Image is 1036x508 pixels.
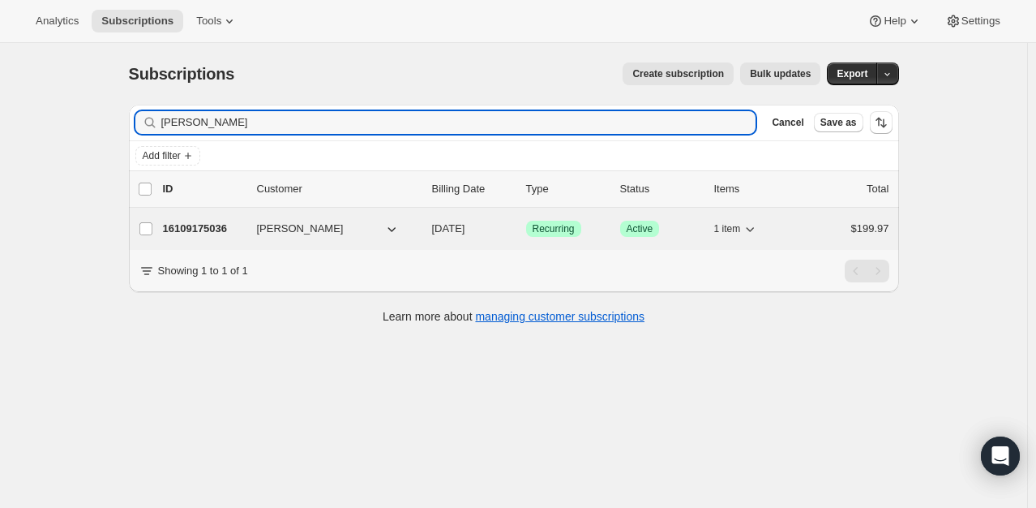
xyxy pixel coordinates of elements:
[257,181,419,197] p: Customer
[129,65,235,83] span: Subscriptions
[143,149,181,162] span: Add filter
[257,221,344,237] span: [PERSON_NAME]
[858,10,931,32] button: Help
[101,15,173,28] span: Subscriptions
[714,181,795,197] div: Items
[36,15,79,28] span: Analytics
[526,181,607,197] div: Type
[740,62,820,85] button: Bulk updates
[632,67,724,80] span: Create subscription
[163,181,244,197] p: ID
[196,15,221,28] span: Tools
[163,221,244,237] p: 16109175036
[961,15,1000,28] span: Settings
[432,222,465,235] span: [DATE]
[533,222,575,235] span: Recurring
[935,10,1010,32] button: Settings
[772,116,803,129] span: Cancel
[814,113,863,132] button: Save as
[714,217,759,240] button: 1 item
[845,260,889,282] nav: Pagination
[981,437,1020,476] div: Open Intercom Messenger
[623,62,734,85] button: Create subscription
[163,181,889,197] div: IDCustomerBilling DateTypeStatusItemsTotal
[163,217,889,240] div: 16109175036[PERSON_NAME][DATE]SuccessRecurringSuccessActive1 item$199.97
[247,216,409,242] button: [PERSON_NAME]
[158,263,248,279] p: Showing 1 to 1 of 1
[714,222,741,235] span: 1 item
[851,222,889,235] span: $199.97
[475,310,644,323] a: managing customer subscriptions
[765,113,810,132] button: Cancel
[867,181,888,197] p: Total
[837,67,867,80] span: Export
[884,15,905,28] span: Help
[432,181,513,197] p: Billing Date
[750,67,811,80] span: Bulk updates
[383,308,644,325] p: Learn more about
[870,111,893,134] button: Sort the results
[627,222,653,235] span: Active
[161,111,756,134] input: Filter subscribers
[135,146,200,166] button: Add filter
[26,10,88,32] button: Analytics
[92,10,183,32] button: Subscriptions
[820,116,857,129] span: Save as
[620,181,701,197] p: Status
[827,62,877,85] button: Export
[186,10,247,32] button: Tools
